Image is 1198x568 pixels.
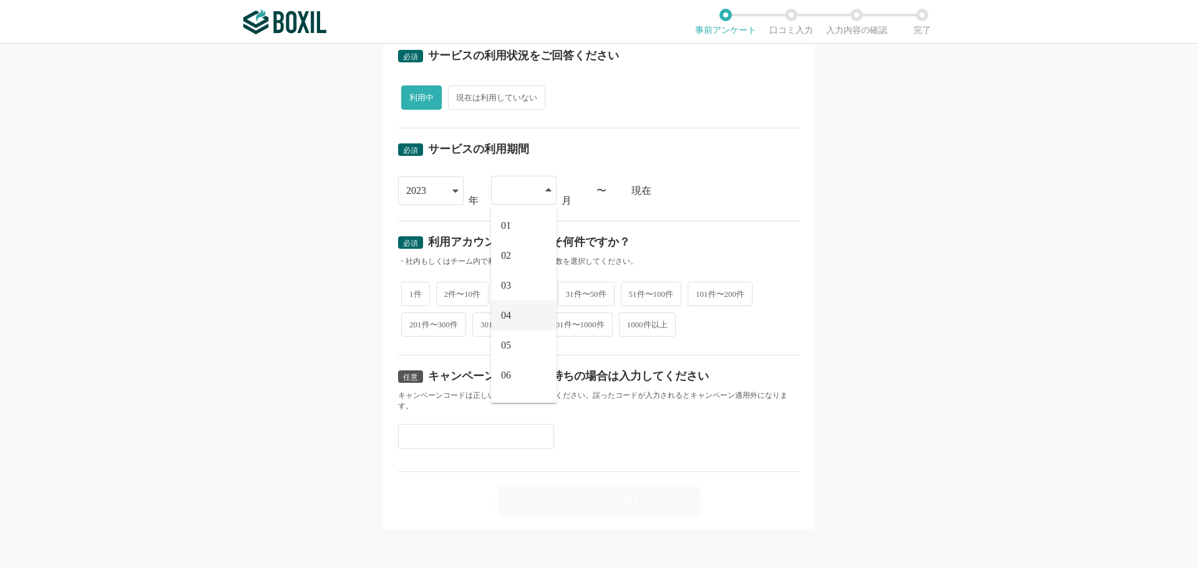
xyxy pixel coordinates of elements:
li: 口コミ入力 [758,9,824,35]
span: 利用中 [401,85,442,110]
span: 2件〜10件 [436,282,489,306]
div: 利用アカウント数はおよそ何件ですか？ [428,236,630,248]
span: 必須 [403,146,418,155]
span: 01 [501,221,511,231]
span: 301件〜500件 [472,312,537,337]
span: 51件〜100件 [621,282,682,306]
div: キャンペーンコードは正しいコードを入力してください。誤ったコードが入力されるとキャンペーン適用外になります。 [398,390,800,412]
span: 必須 [403,239,418,248]
div: 現在 [631,186,800,196]
span: 02 [501,251,511,261]
span: 06 [501,370,511,380]
span: 1件 [401,282,430,306]
div: サービスの利用状況をご回答ください [428,50,619,61]
div: 年 [469,196,479,206]
span: 201件〜300件 [401,312,466,337]
span: 現在は利用していない [448,85,545,110]
div: ・社内もしくはチーム内で利用中のアカウント数を選択してください。 [398,256,800,267]
div: 〜 [597,186,606,196]
span: 任意 [403,373,418,382]
li: 完了 [889,9,955,35]
div: 月 [562,196,572,206]
span: 03 [501,281,511,291]
div: キャンペーンコードをお持ちの場合は入力してください [428,370,709,382]
span: 101件〜200件 [688,282,752,306]
img: ボクシルSaaS_ロゴ [243,9,326,34]
li: 入力内容の確認 [824,9,889,35]
span: 05 [501,340,511,350]
span: 31件〜50件 [558,282,615,306]
div: 2023 [406,177,426,205]
span: 必須 [403,52,418,61]
span: 1000件以上 [619,312,676,337]
span: 501件〜1000件 [543,312,613,337]
div: サービスの利用期間 [428,143,529,155]
li: 事前アンケート [693,9,758,35]
span: 04 [501,310,511,320]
